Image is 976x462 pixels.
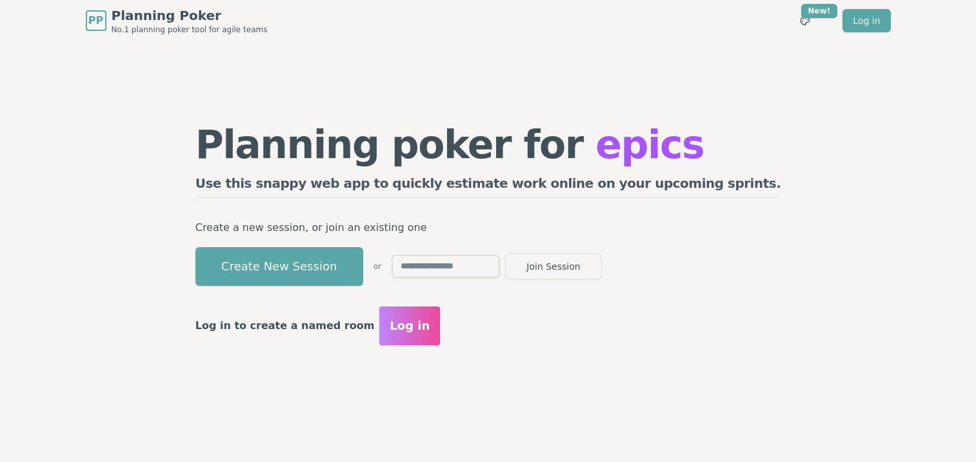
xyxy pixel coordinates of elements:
[195,317,375,335] p: Log in to create a named room
[195,219,781,237] p: Create a new session, or join an existing one
[88,13,103,28] span: PP
[505,254,602,279] button: Join Session
[195,247,363,286] button: Create New Session
[373,261,381,272] span: or
[379,306,440,345] button: Log in
[390,317,430,335] span: Log in
[842,9,890,32] a: Log in
[801,4,838,18] div: New!
[195,174,781,198] h2: Use this snappy web app to quickly estimate work online on your upcoming sprints.
[86,6,268,35] a: PPPlanning PokerNo.1 planning poker tool for agile teams
[595,122,704,167] span: epics
[793,9,817,32] button: New!
[112,25,268,35] span: No.1 planning poker tool for agile teams
[195,125,781,164] h1: Planning poker for
[112,6,268,25] span: Planning Poker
